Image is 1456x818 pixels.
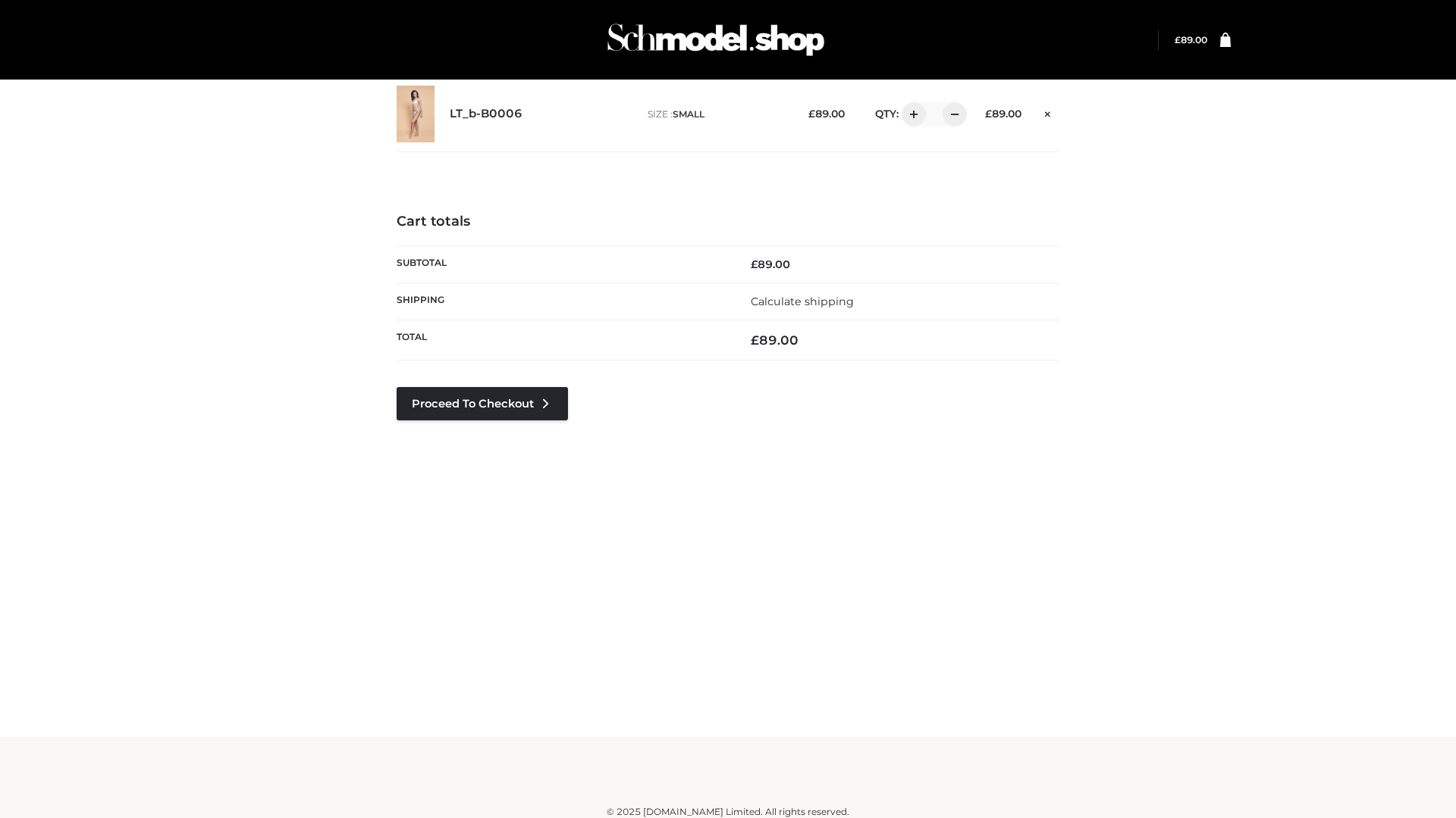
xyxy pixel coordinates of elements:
th: Total [397,320,728,361]
a: LT_b-B0006 [450,107,522,121]
span: SMALL [673,108,704,120]
span: £ [751,333,759,348]
div: QTY: [860,102,962,126]
a: Remove this item [1037,102,1059,122]
img: Schmodel Admin 964 [602,10,830,70]
bdi: 89.00 [985,108,1021,120]
h4: Cart totals [397,214,1059,230]
bdi: 89.00 [1175,34,1207,45]
span: £ [808,108,815,120]
bdi: 89.00 [751,333,799,348]
bdi: 89.00 [808,108,845,120]
a: Calculate shipping [751,295,854,308]
span: £ [1175,34,1181,45]
a: Proceed to Checkout [397,387,568,420]
span: £ [751,258,758,271]
p: size : [648,108,785,121]
th: Subtotal [397,245,728,283]
span: £ [985,108,992,120]
bdi: 89.00 [751,258,790,271]
a: £89.00 [1175,34,1207,45]
th: Shipping [397,283,728,320]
